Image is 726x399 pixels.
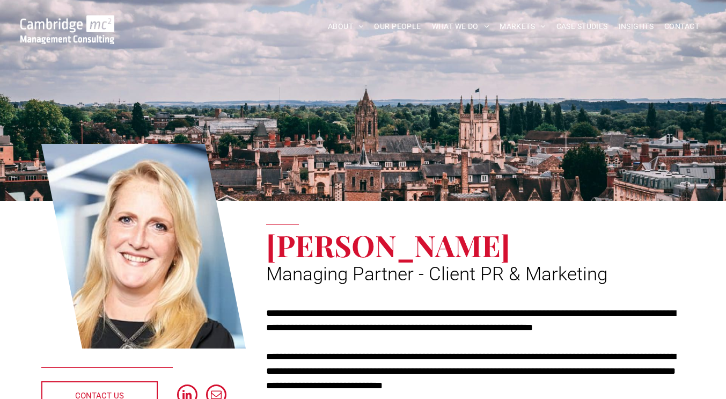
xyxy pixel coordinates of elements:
[427,18,495,35] a: WHAT WE DO
[659,18,705,35] a: CONTACT
[322,18,369,35] a: ABOUT
[41,142,246,351] a: Faye Holland | Managing Partner - Client PR & Marketing
[266,263,607,285] span: Managing Partner - Client PR & Marketing
[613,18,659,35] a: INSIGHTS
[20,15,115,44] img: Go to Homepage
[20,17,115,28] a: Your Business Transformed | Cambridge Management Consulting
[266,225,510,265] span: [PERSON_NAME]
[494,18,551,35] a: MARKETS
[369,18,426,35] a: OUR PEOPLE
[551,18,613,35] a: CASE STUDIES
